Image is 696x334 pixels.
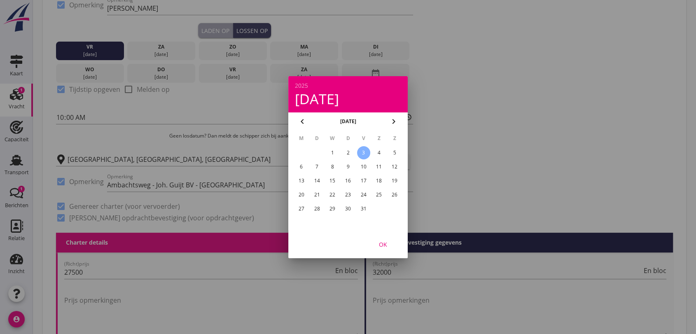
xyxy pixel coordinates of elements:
div: OK [371,240,395,248]
button: 31 [357,202,370,215]
button: 15 [326,174,339,187]
th: W [325,131,340,145]
th: Z [372,131,387,145]
button: 28 [311,202,324,215]
button: 30 [341,202,355,215]
button: 5 [388,146,401,159]
th: V [356,131,371,145]
button: 6 [295,160,308,173]
button: 4 [372,146,385,159]
button: 16 [341,174,355,187]
button: 8 [326,160,339,173]
button: 25 [372,188,385,201]
button: 14 [311,174,324,187]
i: chevron_left [297,117,307,126]
div: 2025 [295,83,401,89]
button: OK [365,237,401,252]
button: 18 [372,174,385,187]
th: M [294,131,309,145]
button: 2 [341,146,355,159]
button: 9 [341,160,355,173]
button: 3 [357,146,370,159]
th: Z [387,131,402,145]
button: 10 [357,160,370,173]
i: chevron_right [389,117,399,126]
th: D [341,131,355,145]
button: 19 [388,174,401,187]
button: 7 [311,160,324,173]
div: [DATE] [295,92,401,106]
button: 20 [295,188,308,201]
button: [DATE] [338,115,359,128]
button: 11 [372,160,385,173]
button: 21 [311,188,324,201]
button: 27 [295,202,308,215]
button: 12 [388,160,401,173]
th: D [310,131,325,145]
button: 22 [326,188,339,201]
button: 1 [326,146,339,159]
button: 26 [388,188,401,201]
button: 23 [341,188,355,201]
button: 17 [357,174,370,187]
button: 29 [326,202,339,215]
button: 24 [357,188,370,201]
button: 13 [295,174,308,187]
